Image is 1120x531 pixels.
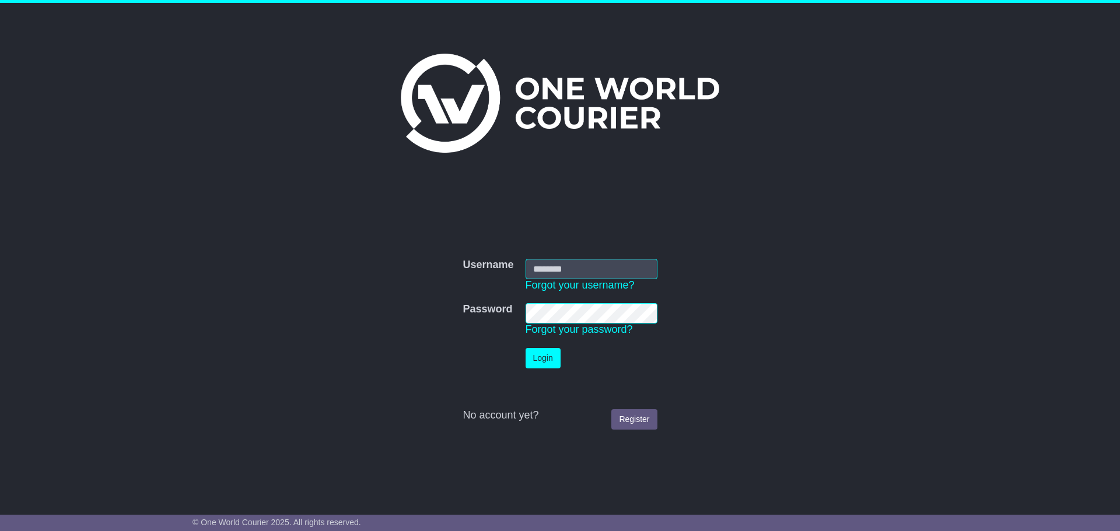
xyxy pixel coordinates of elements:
img: One World [401,54,719,153]
a: Forgot your password? [526,323,633,335]
a: Forgot your username? [526,279,635,291]
button: Login [526,348,561,368]
label: Username [463,259,513,272]
span: © One World Courier 2025. All rights reserved. [192,518,361,527]
a: Register [611,409,657,430]
label: Password [463,303,512,316]
div: No account yet? [463,409,657,422]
